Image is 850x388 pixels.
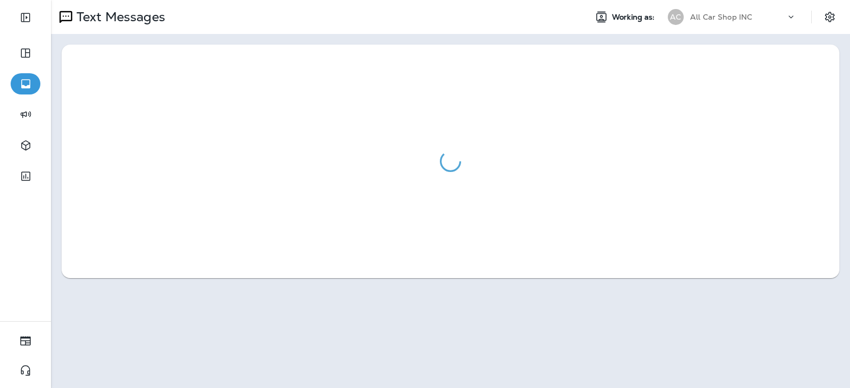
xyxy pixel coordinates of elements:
div: AC [668,9,684,25]
p: Text Messages [72,9,165,25]
span: Working as: [612,13,657,22]
button: Settings [820,7,839,27]
button: Expand Sidebar [11,7,40,28]
p: All Car Shop INC [690,13,752,21]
